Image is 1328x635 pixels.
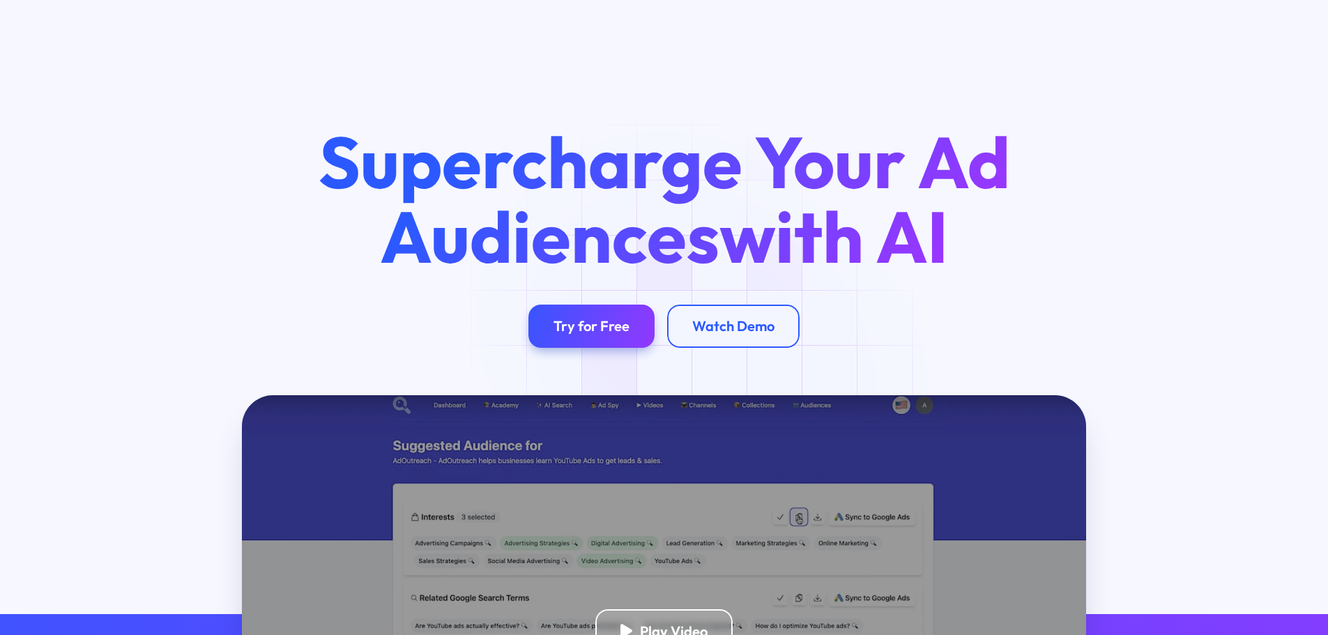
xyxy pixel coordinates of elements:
[528,305,655,349] a: Try for Free
[692,317,774,335] div: Watch Demo
[289,125,1039,273] h1: Supercharge Your Ad Audiences
[719,191,948,282] span: with AI
[554,317,629,335] div: Try for Free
